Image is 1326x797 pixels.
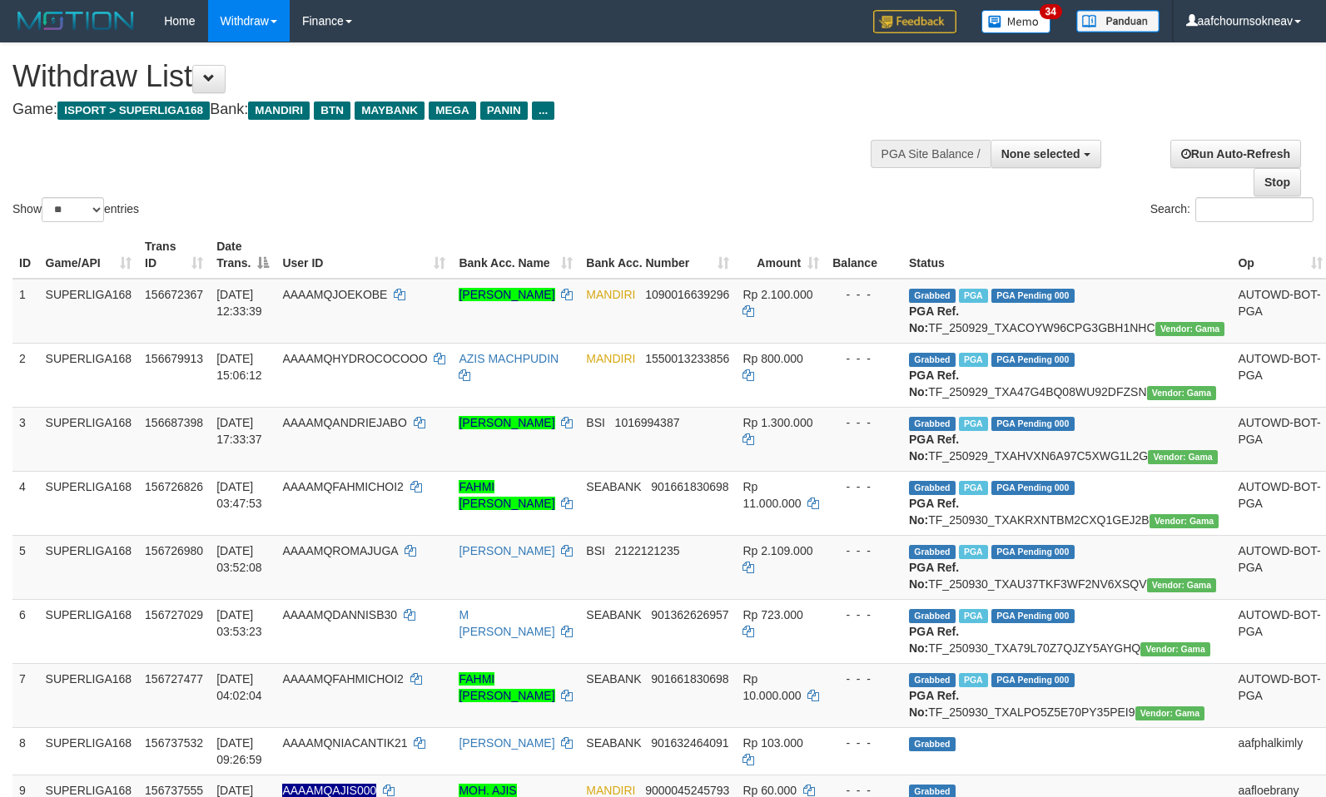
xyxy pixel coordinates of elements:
[314,101,350,120] span: BTN
[459,672,554,702] a: FAHMI [PERSON_NAME]
[991,673,1075,687] span: PGA Pending
[138,231,210,279] th: Trans ID: activate to sort column ascending
[459,736,554,750] a: [PERSON_NAME]
[909,481,956,495] span: Grabbed
[12,471,39,535] td: 4
[959,673,988,687] span: Marked by aafandaneth
[1001,147,1080,161] span: None selected
[742,784,797,797] span: Rp 60.000
[1076,10,1160,32] img: panduan.png
[145,416,203,429] span: 156687398
[1170,140,1301,168] a: Run Auto-Refresh
[216,288,262,318] span: [DATE] 12:33:39
[12,231,39,279] th: ID
[145,784,203,797] span: 156737555
[216,736,262,766] span: [DATE] 09:26:59
[909,369,959,398] b: PGA Ref. No:
[742,352,802,365] span: Rp 800.000
[12,535,39,599] td: 5
[909,304,959,334] b: PGA Ref. No:
[909,417,956,431] span: Grabbed
[586,416,605,429] span: BSI
[742,480,801,510] span: Rp 11.000.000
[832,671,896,687] div: - - -
[39,343,139,407] td: SUPERLIGA168
[909,289,956,303] span: Grabbed
[145,288,203,301] span: 156672367
[12,197,139,222] label: Show entries
[991,481,1075,495] span: PGA Pending
[1147,386,1217,400] span: Vendor URL: https://trx31.1velocity.biz
[902,407,1231,471] td: TF_250929_TXAHVXN6A97C5XWG1L2G
[216,672,262,702] span: [DATE] 04:02:04
[615,416,680,429] span: Copy 1016994387 to clipboard
[145,672,203,686] span: 156727477
[902,279,1231,344] td: TF_250929_TXACOYW96CPG3GBH1NHC
[12,343,39,407] td: 2
[586,608,641,621] span: SEABANK
[452,231,579,279] th: Bank Acc. Name: activate to sort column ascending
[39,407,139,471] td: SUPERLIGA168
[145,736,203,750] span: 156737532
[959,353,988,367] span: Marked by aafsengchandara
[991,545,1075,559] span: PGA Pending
[1135,706,1205,720] span: Vendor URL: https://trx31.1velocity.biz
[832,414,896,431] div: - - -
[586,736,641,750] span: SEABANK
[459,608,554,638] a: M [PERSON_NAME]
[902,471,1231,535] td: TF_250930_TXAKRXNTBM2CXQ1GEJ2B
[216,416,262,446] span: [DATE] 17:33:37
[742,288,812,301] span: Rp 2.100.000
[909,609,956,623] span: Grabbed
[42,197,104,222] select: Showentries
[57,101,210,120] span: ISPORT > SUPERLIGA168
[959,545,988,559] span: Marked by aafromsomean
[1140,642,1210,656] span: Vendor URL: https://trx31.1velocity.biz
[216,608,262,638] span: [DATE] 03:53:23
[579,231,736,279] th: Bank Acc. Number: activate to sort column ascending
[909,689,959,719] b: PGA Ref. No:
[12,60,867,93] h1: Withdraw List
[832,286,896,303] div: - - -
[651,608,728,621] span: Copy 901362626957 to clipboard
[12,663,39,727] td: 7
[1155,322,1225,336] span: Vendor URL: https://trx31.1velocity.biz
[586,544,605,557] span: BSI
[12,101,867,118] h4: Game: Bank:
[909,545,956,559] span: Grabbed
[651,736,728,750] span: Copy 901632464091 to clipboard
[902,343,1231,407] td: TF_250929_TXA47G4BQ08WU92DFZSN
[742,416,812,429] span: Rp 1.300.000
[39,663,139,727] td: SUPERLIGA168
[282,784,376,797] span: Nama rekening ada tanda titik/strip, harap diedit
[871,140,991,168] div: PGA Site Balance /
[742,544,812,557] span: Rp 2.109.000
[991,353,1075,367] span: PGA Pending
[586,352,635,365] span: MANDIRI
[651,480,728,493] span: Copy 901661830698 to clipboard
[145,544,203,557] span: 156726980
[210,231,276,279] th: Date Trans.: activate to sort column descending
[1148,450,1218,464] span: Vendor URL: https://trx31.1velocity.biz
[651,672,728,686] span: Copy 901661830698 to clipboard
[959,289,988,303] span: Marked by aafsengchandara
[909,433,959,463] b: PGA Ref. No:
[216,480,262,510] span: [DATE] 03:47:53
[282,736,407,750] span: AAAAMQNIACANTIK21
[459,352,559,365] a: AZIS MACHPUDIN
[480,101,528,120] span: PANIN
[991,417,1075,431] span: PGA Pending
[12,8,139,33] img: MOTION_logo.png
[12,407,39,471] td: 3
[1195,197,1314,222] input: Search:
[459,544,554,557] a: [PERSON_NAME]
[909,497,959,527] b: PGA Ref. No:
[282,416,406,429] span: AAAAMQANDRIEJABO
[282,288,387,301] span: AAAAMQJOEKOBE
[12,279,39,344] td: 1
[1254,168,1301,196] a: Stop
[248,101,310,120] span: MANDIRI
[991,140,1101,168] button: None selected
[909,673,956,687] span: Grabbed
[282,480,403,493] span: AAAAMQFAHMICHOI2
